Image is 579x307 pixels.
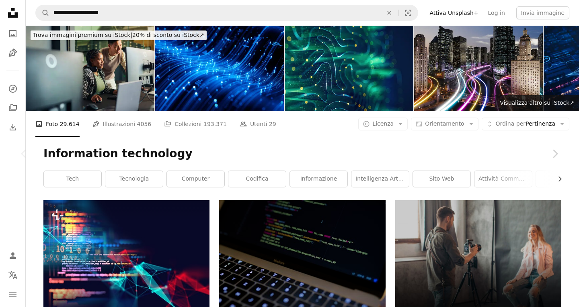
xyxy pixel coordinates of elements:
a: Illustrazioni [5,45,21,61]
a: Collezioni 193.371 [164,111,227,137]
a: computer [167,171,224,187]
button: Orientamento [411,118,478,130]
a: intelligenza artificiale [351,171,409,187]
a: MacBook Pro con immagini di codici di lingua del computer [219,252,385,259]
a: tech [44,171,101,187]
button: Licenza [358,118,408,130]
a: Attiva Unsplash+ [425,6,483,19]
h1: Information technology [43,146,561,161]
button: Invia immagine [516,6,569,19]
a: tecnologia [105,171,163,187]
a: Visualizza altro su iStock↗ [495,95,579,111]
a: sito web [413,171,470,187]
a: informazione [290,171,347,187]
span: 4056 [137,120,152,128]
img: Ingegneri del software che collaborano a un progetto, analizzando il codice sui monitor dei compu... [26,26,154,111]
img: Smart city con scie luminose luminose [414,26,543,111]
form: Trova visual in tutto il sito [35,5,418,21]
span: 29 [269,120,276,128]
button: Ricerca visiva [398,5,418,20]
span: Pertinenza [496,120,555,128]
button: Cerca su Unsplash [36,5,49,20]
button: Menu [5,286,21,302]
a: Illustrazioni 4056 [92,111,152,137]
span: Orientamento [425,120,464,127]
a: Foto [5,26,21,42]
a: Esplora [5,81,21,97]
span: 193.371 [203,120,227,128]
span: Visualizza altro su iStock ↗ [500,100,574,106]
img: Priorità bassa astratta di tecnologia di codice di programmazione dello sviluppatore di software ... [43,200,209,307]
a: codifica [228,171,286,187]
a: Priorità bassa astratta di tecnologia di codice di programmazione dello sviluppatore di software ... [43,250,209,257]
a: Log in [483,6,510,19]
img: Sfondo tecnologico con linee fluide e particelle di luce [285,26,413,111]
button: Lingua [5,267,21,283]
a: Trova immagini premium su iStock|20% di sconto su iStock↗ [26,26,211,45]
a: Accedi / Registrati [5,248,21,264]
span: Licenza [372,120,394,127]
button: Ordina perPertinenza [482,118,569,130]
img: Onde del concetto di informazione digitale - Sfondo del flusso di dati. Illustrazione 3d [155,26,284,111]
span: 20% di sconto su iStock ↗ [33,32,204,38]
a: Avanti [531,115,579,192]
a: attività commerciale [474,171,532,187]
span: Ordina per [496,120,526,127]
a: Collezioni [5,100,21,116]
a: Utenti 29 [240,111,276,137]
span: Trova immagini premium su iStock | [33,32,132,38]
button: Elimina [380,5,398,20]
